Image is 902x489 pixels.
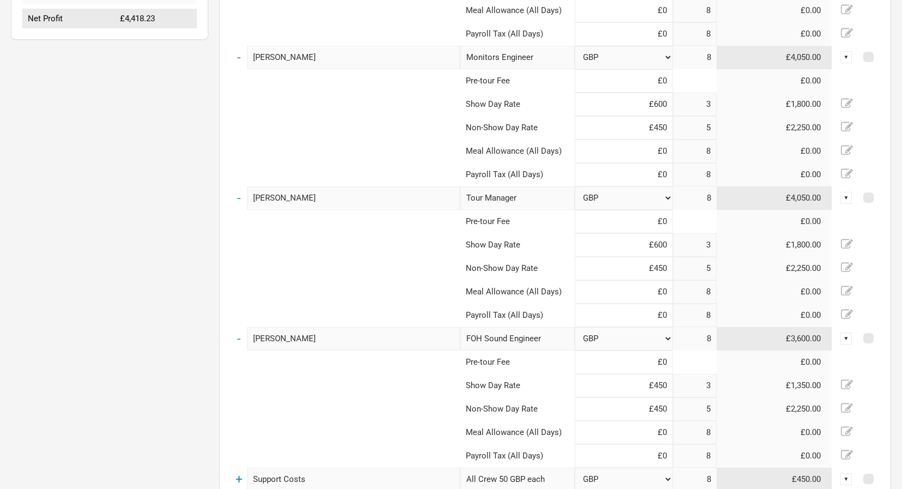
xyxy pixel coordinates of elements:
td: £1,800.00 [717,233,832,257]
input: eg: Angus [247,186,460,210]
td: Meal Allowance (All Days) [460,421,575,444]
td: Pre-tour Fee [460,69,575,93]
td: Payroll Tax (All Days) [460,163,575,186]
td: £0.00 [717,304,832,327]
a: - [237,191,240,205]
td: Payroll Tax (All Days) [460,22,575,46]
div: FOH Sound Engineer [460,327,575,351]
a: + [236,472,243,486]
td: 8 [673,186,717,210]
td: £1,350.00 [717,374,832,397]
input: eg: Sinead [247,327,460,351]
td: £0.00 [717,280,832,304]
td: Net Profit [22,9,110,29]
td: Show Day Rate [460,93,575,116]
td: £4,418.23 [110,9,160,29]
td: £1,800.00 [717,93,832,116]
a: - [237,331,240,346]
td: Show Day Rate [460,233,575,257]
td: £0.00 [717,351,832,374]
td: Meal Allowance (All Days) [460,280,575,304]
td: £3,600.00 [717,327,832,351]
td: £4,050.00 [717,46,832,69]
td: Non-Show Day Rate [460,257,575,280]
div: ▼ [840,51,852,63]
td: £2,250.00 [717,257,832,280]
div: ▼ [840,192,852,204]
div: Tour Manager [460,186,575,210]
td: £4,050.00 [717,186,832,210]
td: £0.00 [717,69,832,93]
td: £2,250.00 [717,397,832,421]
td: £0.00 [717,140,832,163]
td: 8 [673,46,717,69]
input: eg: Lars [247,46,460,69]
td: Pre-tour Fee [460,210,575,233]
td: £0.00 [717,210,832,233]
td: Payroll Tax (All Days) [460,444,575,468]
td: Show Day Rate [460,374,575,397]
td: £0.00 [717,22,832,46]
div: ▼ [840,473,852,485]
td: Pre-tour Fee [460,351,575,374]
td: Non-Show Day Rate [460,397,575,421]
td: Net Profit as % of Tour Income [160,9,197,29]
td: £2,250.00 [717,116,832,140]
td: Payroll Tax (All Days) [460,304,575,327]
a: - [237,50,240,64]
td: £0.00 [717,444,832,468]
td: 8 [673,327,717,351]
td: £0.00 [717,421,832,444]
td: Meal Allowance (All Days) [460,140,575,163]
td: Non-Show Day Rate [460,116,575,140]
div: ▼ [840,333,852,345]
div: Monitors Engineer [460,46,575,69]
td: £0.00 [717,163,832,186]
